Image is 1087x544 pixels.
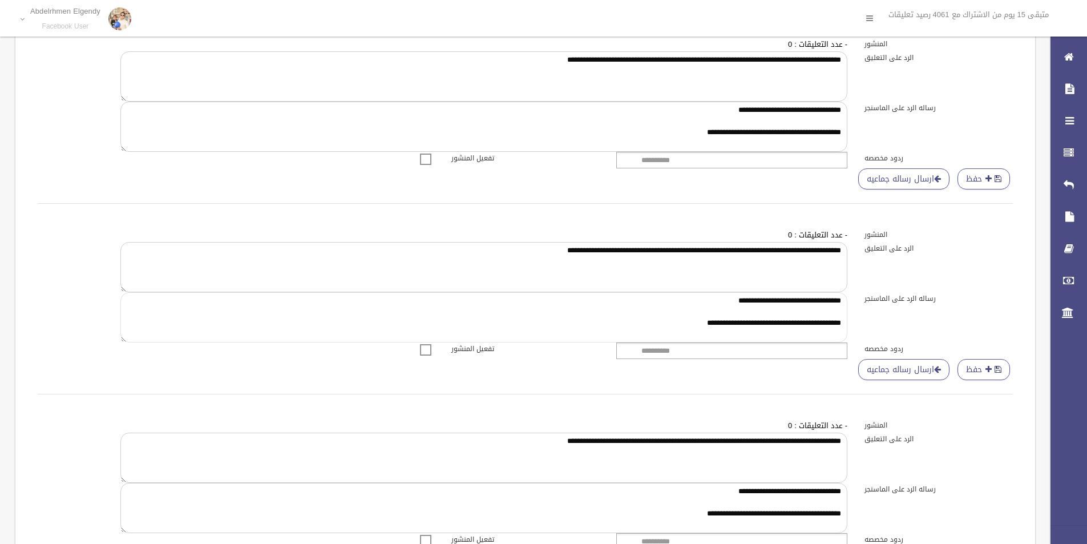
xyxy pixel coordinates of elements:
[443,152,608,164] label: تفعيل المنشور
[788,228,847,242] a: - عدد التعليقات : 0
[856,433,1021,445] label: الرد على التعليق
[856,38,1021,50] label: المنشور
[856,342,1021,355] label: ردود مخصصه
[856,102,1021,114] label: رساله الرد على الماسنجر
[788,37,847,51] a: - عدد التعليقات : 0
[788,418,847,433] a: - عدد التعليقات : 0
[856,228,1021,241] label: المنشور
[856,292,1021,305] label: رساله الرد على الماسنجر
[30,7,100,15] p: Abdelrhmen Elgendy
[957,359,1010,380] button: حفظ
[858,359,949,380] a: ارسال رساله جماعيه
[957,168,1010,190] button: حفظ
[856,51,1021,64] label: الرد على التعليق
[856,242,1021,255] label: الرد على التعليق
[856,419,1021,432] label: المنشور
[856,483,1021,495] label: رساله الرد على الماسنجر
[30,22,100,31] small: Facebook User
[858,168,949,190] a: ارسال رساله جماعيه
[443,342,608,355] label: تفعيل المنشور
[856,152,1021,164] label: ردود مخصصه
